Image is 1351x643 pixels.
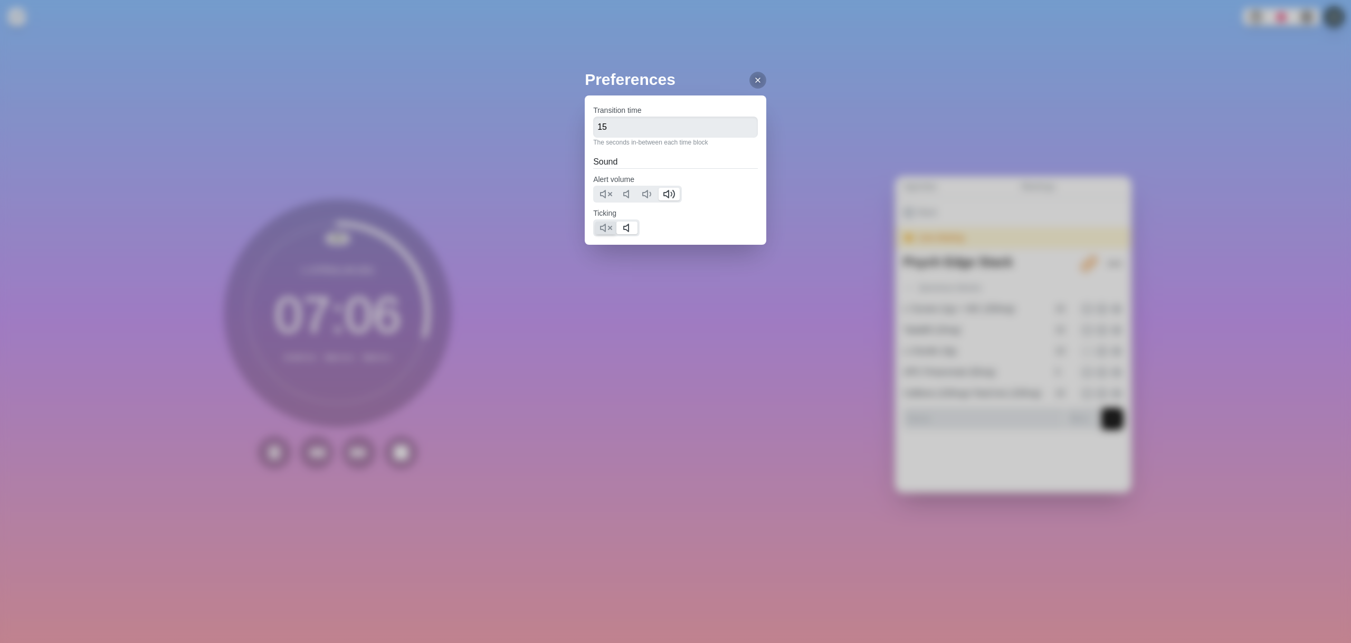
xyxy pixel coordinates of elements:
[593,209,616,217] label: Ticking
[593,156,758,168] h2: Sound
[593,138,758,147] p: The seconds in-between each time block
[585,68,766,91] h2: Preferences
[593,106,641,114] label: Transition time
[593,175,634,184] label: Alert volume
